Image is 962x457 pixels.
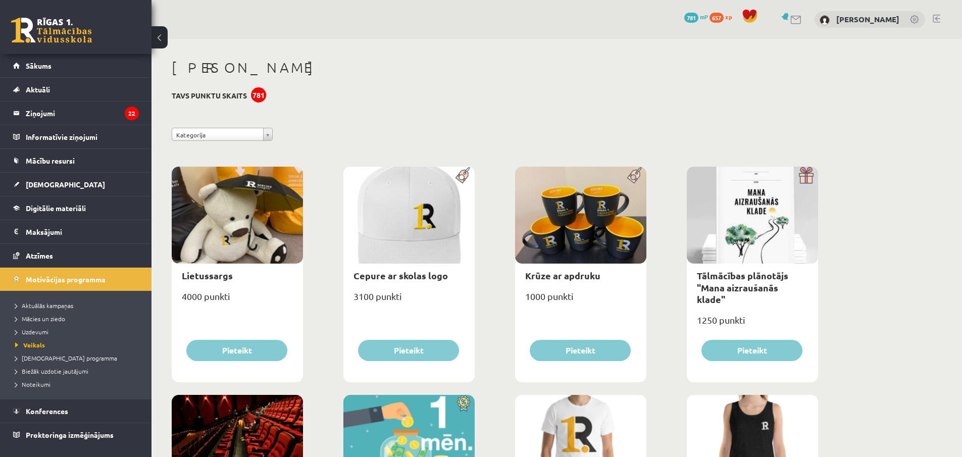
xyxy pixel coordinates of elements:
[26,101,139,125] legend: Ziņojumi
[13,268,139,291] a: Motivācijas programma
[172,59,818,76] h1: [PERSON_NAME]
[15,380,141,389] a: Noteikumi
[15,354,117,362] span: [DEMOGRAPHIC_DATA] programma
[13,399,139,423] a: Konferences
[26,220,139,243] legend: Maksājumi
[172,288,303,313] div: 4000 punkti
[343,288,475,313] div: 3100 punkti
[15,367,88,375] span: Biežāk uzdotie jautājumi
[26,125,139,148] legend: Informatīvie ziņojumi
[624,167,646,184] img: Populāra prece
[15,301,141,310] a: Aktuālās kampaņas
[13,423,139,446] a: Proktoringa izmēģinājums
[684,13,708,21] a: 781 mP
[687,312,818,337] div: 1250 punkti
[452,395,475,412] img: Atlaide
[725,13,732,21] span: xp
[26,275,106,284] span: Motivācijas programma
[836,14,899,24] a: [PERSON_NAME]
[26,430,114,439] span: Proktoringa izmēģinājums
[186,340,287,361] button: Pieteikt
[684,13,698,23] span: 781
[710,13,724,23] span: 657
[452,167,475,184] img: Populāra prece
[13,244,139,267] a: Atzīmes
[26,251,53,260] span: Atzīmes
[710,13,737,21] a: 657 xp
[353,270,448,281] a: Cepure ar skolas logo
[795,167,818,184] img: Dāvana ar pārsteigumu
[13,173,139,196] a: [DEMOGRAPHIC_DATA]
[515,288,646,313] div: 1000 punkti
[13,101,139,125] a: Ziņojumi22
[125,107,139,120] i: 22
[13,78,139,101] a: Aktuāli
[358,340,459,361] button: Pieteikt
[251,87,266,103] div: 781
[26,180,105,189] span: [DEMOGRAPHIC_DATA]
[26,204,86,213] span: Digitālie materiāli
[172,91,247,100] h3: Tavs punktu skaits
[26,61,52,70] span: Sākums
[15,353,141,363] a: [DEMOGRAPHIC_DATA] programma
[182,270,233,281] a: Lietussargs
[525,270,600,281] a: Krūze ar apdruku
[13,54,139,77] a: Sākums
[26,156,75,165] span: Mācību resursi
[15,327,141,336] a: Uzdevumi
[13,220,139,243] a: Maksājumi
[700,13,708,21] span: mP
[26,407,68,416] span: Konferences
[15,328,48,336] span: Uzdevumi
[15,314,141,323] a: Mācies un ziedo
[15,315,65,323] span: Mācies un ziedo
[530,340,631,361] button: Pieteikt
[820,15,830,25] img: Aleksandrs Polibins
[13,125,139,148] a: Informatīvie ziņojumi
[15,340,141,349] a: Veikals
[697,270,788,305] a: Tālmācības plānotājs "Mana aizraušanās klade"
[176,128,259,141] span: Kategorija
[172,128,273,141] a: Kategorija
[15,380,50,388] span: Noteikumi
[15,341,45,349] span: Veikals
[11,18,92,43] a: Rīgas 1. Tālmācības vidusskola
[13,196,139,220] a: Digitālie materiāli
[15,367,141,376] a: Biežāk uzdotie jautājumi
[701,340,802,361] button: Pieteikt
[26,85,50,94] span: Aktuāli
[15,301,73,310] span: Aktuālās kampaņas
[13,149,139,172] a: Mācību resursi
